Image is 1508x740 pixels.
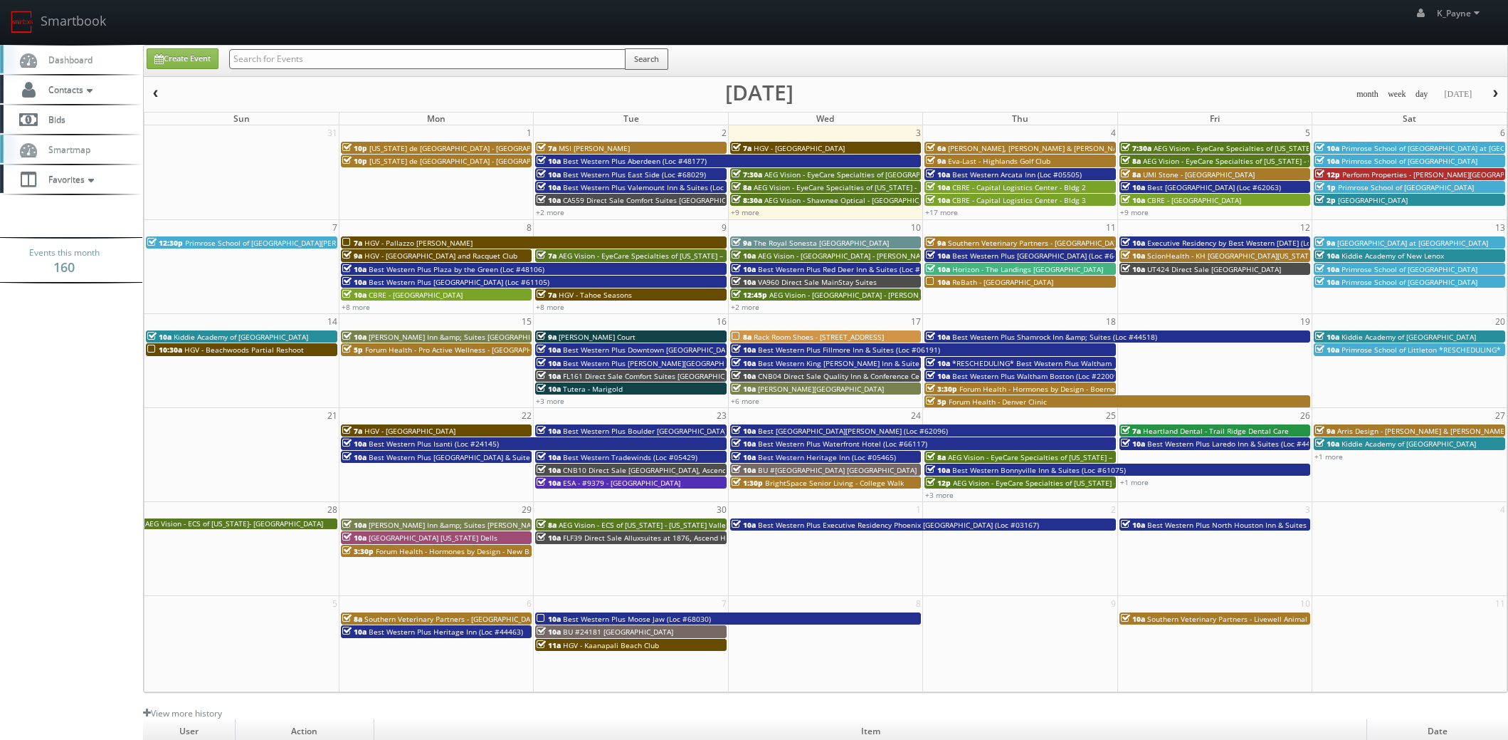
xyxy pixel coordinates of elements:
span: 3:30p [342,546,374,556]
span: 7a [537,251,557,261]
span: 10a [537,170,561,179]
span: Best Western Plus Fillmore Inn & Suites (Loc #06191) [758,345,940,355]
span: Dashboard [41,53,93,66]
span: AEG Vision - Shawnee Optical - [GEOGRAPHIC_DATA] [764,195,942,205]
span: 22 [520,408,533,423]
a: +2 more [731,302,759,312]
span: VA960 Direct Sale MainStay Suites [758,277,877,287]
span: Favorites [41,173,97,185]
span: 10a [926,277,950,287]
strong: 160 [53,259,75,276]
span: CNB10 Direct Sale [GEOGRAPHIC_DATA], Ascend Hotel Collection [563,465,784,475]
span: 28 [326,502,339,517]
span: CNB04 Direct Sale Quality Inn & Conference Center [758,371,934,381]
span: 10a [732,345,756,355]
span: FLF39 Direct Sale Alluxsuites at 1876, Ascend Hotel Collection [563,533,776,543]
span: Kiddie Academy of [GEOGRAPHIC_DATA] [174,332,308,342]
span: [GEOGRAPHIC_DATA] [1338,195,1408,205]
span: 7 [720,596,728,611]
span: 5 [331,596,339,611]
span: Best Western Plus Valemount Inn & Suites (Loc #62120) [563,182,754,192]
span: AEG Vision - EyeCare Specialties of [US_STATE] - In Focus Vision Center [754,182,994,192]
span: 10a [1315,264,1339,274]
span: 10a [537,358,561,368]
span: 10a [732,520,756,530]
span: 9 [720,220,728,235]
span: ESA - #9379 - [GEOGRAPHIC_DATA] [563,478,680,488]
span: ReBath - [GEOGRAPHIC_DATA] [952,277,1053,287]
span: 10a [537,345,561,355]
span: [US_STATE] de [GEOGRAPHIC_DATA] - [GEOGRAPHIC_DATA] [369,156,566,166]
span: CBRE - [GEOGRAPHIC_DATA] [1147,195,1241,205]
span: 7a [342,426,362,436]
span: 21 [326,408,339,423]
span: AEG Vision - EyeCare Specialties of [GEOGRAPHIC_DATA][US_STATE] - [GEOGRAPHIC_DATA] [764,170,1069,179]
span: ScionHealth - KH [GEOGRAPHIC_DATA][US_STATE] [1147,251,1315,261]
span: Best Western Plus Downtown [GEOGRAPHIC_DATA] (Loc #48199) [563,345,782,355]
span: Tutera - Marigold [563,384,623,394]
span: [PERSON_NAME][GEOGRAPHIC_DATA] [758,384,884,394]
span: 10a [732,384,756,394]
span: 10a [926,332,950,342]
span: BU #24181 [GEOGRAPHIC_DATA] [563,627,673,637]
button: Search [625,48,668,70]
span: 10a [342,627,367,637]
span: 19 [1299,314,1312,329]
a: +6 more [731,396,759,406]
span: 10a [1315,251,1339,261]
span: HGV - [GEOGRAPHIC_DATA] [754,143,845,153]
span: 10a [342,290,367,300]
a: +8 more [536,302,564,312]
span: HGV - Tahoe Seasons [559,290,632,300]
span: 11 [1104,220,1117,235]
a: +9 more [1120,207,1149,217]
span: 10a [926,371,950,381]
span: 24 [909,408,922,423]
span: 7:30a [1121,143,1151,153]
span: 10a [732,452,756,462]
span: 9a [1315,426,1335,436]
span: 10a [537,384,561,394]
span: 10a [926,170,950,179]
span: 10a [342,332,367,342]
span: Best [GEOGRAPHIC_DATA][PERSON_NAME] (Loc #62096) [758,426,948,436]
span: AEG Vision - EyeCare Specialties of [US_STATE] - Carolina Family Vision [1143,156,1383,166]
span: 7a [1121,426,1141,436]
span: 12p [926,478,951,488]
span: 1 [914,502,922,517]
span: Wed [816,113,834,125]
span: 11a [537,640,561,650]
span: 10a [732,371,756,381]
span: 10a [537,371,561,381]
span: 11 [1494,596,1507,611]
span: 10a [537,452,561,462]
span: AEG Vision - [GEOGRAPHIC_DATA] - [PERSON_NAME] Cypress [769,290,973,300]
span: AEG Vision - ECS of [US_STATE]- [GEOGRAPHIC_DATA] [145,518,323,528]
span: Southern Veterinary Partners - Livewell Animal Urgent Care of [GEOGRAPHIC_DATA] [1147,614,1431,624]
span: 10a [732,358,756,368]
span: 10a [1315,156,1339,166]
span: 9a [1315,238,1335,248]
span: 8:30a [732,195,762,205]
button: month [1351,85,1383,103]
span: 2 [1109,502,1117,517]
span: Best Western Plus [GEOGRAPHIC_DATA] (Loc #61105) [369,277,549,287]
span: The Royal Sonesta [GEOGRAPHIC_DATA] [754,238,889,248]
span: Best Western Plus Laredo Inn & Suites (Loc #44702) [1147,439,1325,449]
a: +3 more [925,490,954,500]
span: 23 [715,408,728,423]
span: 10a [537,533,561,543]
span: Events this month [29,246,100,260]
span: 6 [525,596,533,611]
span: 7:30a [732,170,762,179]
span: Executive Residency by Best Western [DATE] (Loc #44764) [1147,238,1345,248]
span: 10a [147,332,172,342]
span: Best Western Bonnyville Inn & Suites (Loc #61075) [952,465,1126,475]
span: K_Payne [1437,7,1484,19]
span: 18 [1104,314,1117,329]
span: 10a [1121,439,1145,449]
span: 12 [1299,220,1312,235]
span: HGV - Kaanapali Beach Club [563,640,659,650]
span: 10a [537,614,561,624]
span: 7 [331,220,339,235]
